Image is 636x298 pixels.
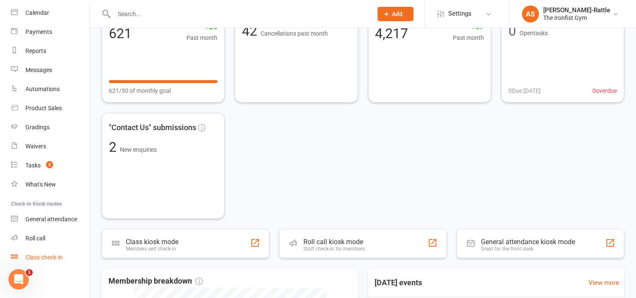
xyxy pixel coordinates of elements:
[25,86,60,92] div: Automations
[543,6,610,14] div: [PERSON_NAME]-Rattle
[453,33,484,42] span: Past month
[481,238,575,246] div: General attendance kiosk mode
[11,80,89,99] a: Automations
[378,7,414,21] button: Add
[186,33,217,42] span: Past month
[25,143,46,150] div: Waivers
[46,161,53,168] span: 3
[261,30,328,37] span: Cancellations past month
[25,47,46,54] div: Reports
[120,146,157,153] span: New enquiries
[109,122,196,134] span: "Contact Us" submissions
[25,235,45,242] div: Roll call
[25,162,41,169] div: Tasks
[11,118,89,137] a: Gradings
[109,139,120,155] span: 2
[508,24,516,38] div: 0
[481,246,575,252] div: Great for the front desk
[303,246,365,252] div: Staff check-in for members
[109,86,171,95] span: 621/50 of monthly goal
[519,30,548,36] span: Open tasks
[108,275,203,287] span: Membership breakdown
[11,99,89,118] a: Product Sales
[26,269,33,276] span: 1
[25,254,63,261] div: Class check-in
[368,275,429,290] h3: [DATE] events
[25,124,50,131] div: Gradings
[25,216,77,223] div: General attendance
[11,210,89,229] a: General attendance kiosk mode
[522,6,539,22] div: AS
[126,238,178,246] div: Class kiosk mode
[11,175,89,194] a: What's New
[375,27,408,40] div: 4,217
[543,14,610,22] div: The Ironfist Gym
[11,22,89,42] a: Payments
[508,86,541,95] span: 0 Due [DATE]
[25,67,52,73] div: Messages
[111,8,367,20] input: Search...
[592,86,617,95] span: 0 overdue
[448,4,472,23] span: Settings
[11,229,89,248] a: Roll call
[392,11,403,17] span: Add
[589,278,619,288] a: View more
[11,137,89,156] a: Waivers
[126,246,178,252] div: Members self check-in
[11,3,89,22] a: Calendar
[8,269,29,290] iframe: Intercom live chat
[11,248,89,267] a: Class kiosk mode
[242,23,261,39] span: 42
[109,27,132,40] div: 621
[25,105,62,111] div: Product Sales
[11,42,89,61] a: Reports
[25,181,56,188] div: What's New
[11,61,89,80] a: Messages
[11,156,89,175] a: Tasks 3
[25,9,49,16] div: Calendar
[25,28,52,35] div: Payments
[303,238,365,246] div: Roll call kiosk mode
